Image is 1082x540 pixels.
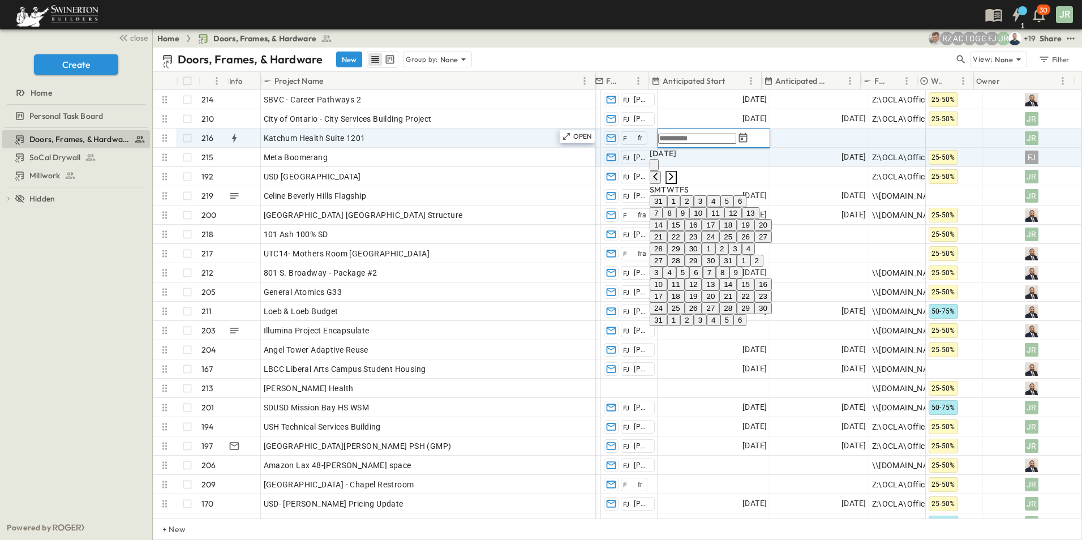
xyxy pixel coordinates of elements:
[931,250,955,258] span: 25-50%
[702,243,715,255] button: 1
[29,193,55,204] span: Hidden
[623,269,630,277] span: FJ
[623,250,627,258] span: F
[201,132,214,144] p: 216
[2,149,148,165] a: SoCal Drywall
[1025,285,1038,299] img: Profile Picture
[34,54,118,75] button: Create
[841,189,866,202] span: [DATE]
[1025,343,1038,357] div: JR
[114,29,150,45] button: close
[900,74,913,88] button: Menu
[2,130,150,148] div: Doors, Frames, & Hardwaretest
[178,52,323,67] p: Doors, Frames, & Hardware
[264,209,463,221] span: [GEOGRAPHIC_DATA] [GEOGRAPHIC_DATA] Structure
[841,420,866,433] span: [DATE]
[634,365,649,374] span: [PERSON_NAME]
[634,191,649,200] span: [PERSON_NAME]
[995,54,1013,65] p: None
[1024,33,1035,44] p: + 19
[663,267,676,278] button: 4
[634,422,649,431] span: [PERSON_NAME]
[1005,5,1028,25] button: 1
[676,207,689,219] button: 9
[729,267,742,278] button: 9
[1025,93,1038,106] img: Profile Picture
[685,255,702,267] button: 29
[201,460,216,471] p: 206
[841,343,866,356] span: [DATE]
[719,302,737,314] button: 28
[650,148,772,159] div: [DATE]
[325,75,338,87] button: Sort
[29,170,60,181] span: Millwork
[841,362,866,375] span: [DATE]
[702,302,719,314] button: 27
[264,306,338,317] span: Loeb & Loeb Budget
[931,115,955,123] span: 25-50%
[336,52,362,67] button: New
[1025,228,1038,241] div: JR
[264,94,362,105] span: SBVC - Career Pathways 2
[650,207,663,219] button: 7
[775,75,828,87] p: Anticipated Finish
[737,219,754,231] button: 19
[213,33,316,44] span: Doors, Frames, & Hardware
[702,278,719,290] button: 13
[667,290,685,302] button: 18
[367,51,398,68] div: table view
[841,305,866,318] span: [DATE]
[634,268,649,277] span: [PERSON_NAME]
[264,248,430,259] span: UTC14- Mothers Room [GEOGRAPHIC_DATA]
[634,307,649,316] span: [PERSON_NAME]
[650,302,667,314] button: 24
[1025,420,1038,434] div: JR
[737,302,754,314] button: 29
[623,230,630,239] span: FJ
[737,290,754,302] button: 22
[264,460,411,471] span: Amazon Lax 48-[PERSON_NAME] space
[623,192,630,200] span: FJ
[737,278,754,290] button: 15
[632,74,645,88] button: Menu
[931,269,955,277] span: 25-50%
[976,65,1000,97] div: Owner
[1025,208,1038,222] img: Profile Picture
[2,85,148,101] a: Home
[974,32,987,45] div: Gerrad Gerber (gerrad.gerber@swinerton.com)
[667,243,685,255] button: 29
[650,255,667,267] button: 27
[2,108,148,124] a: Personal Task Board
[1055,5,1074,24] button: JR
[685,302,702,314] button: 26
[264,402,370,413] span: SDUSD Mission Bay HS WSM
[406,54,438,65] p: Group by:
[1025,458,1038,472] img: Profile Picture
[931,173,955,181] span: 25-50%
[1025,439,1038,453] div: JR
[719,231,737,243] button: 25
[264,132,366,144] span: Katchum Health Suite 1201
[733,314,746,326] button: 6
[931,230,955,238] span: 25-50%
[634,345,649,354] span: [PERSON_NAME]
[680,185,684,195] span: Friday
[1025,189,1038,203] div: JR
[667,231,685,243] button: 22
[694,195,707,207] button: 3
[638,134,643,143] span: fr
[1025,131,1038,145] div: JR
[719,290,737,302] button: 21
[264,383,354,394] span: [PERSON_NAME] Health
[667,302,685,314] button: 25
[623,365,630,374] span: FJ
[1025,382,1038,395] img: Profile Picture
[1025,305,1038,318] img: Profile Picture
[638,211,647,220] span: fra
[31,87,52,98] span: Home
[887,75,900,87] button: Sort
[931,75,942,87] p: Win Probability
[931,442,955,450] span: 25-50%
[841,151,866,164] span: [DATE]
[1025,324,1038,337] img: Profile Picture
